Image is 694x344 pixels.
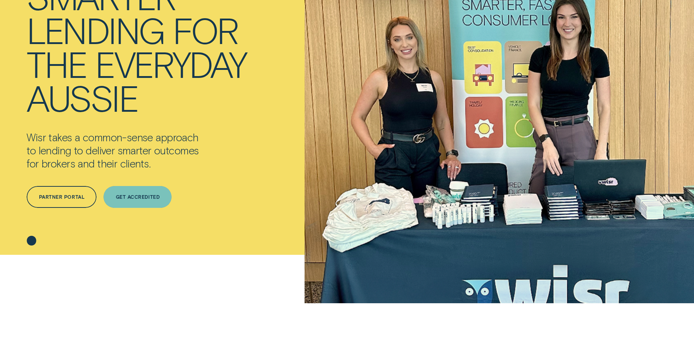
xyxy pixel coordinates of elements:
[27,47,87,80] div: the
[27,80,138,114] div: Aussie
[103,186,172,208] a: Get Accredited
[95,47,246,80] div: everyday
[116,195,160,199] div: Get Accredited
[27,13,164,47] div: lending
[27,186,97,208] a: Partner Portal
[173,13,238,47] div: for
[27,131,237,170] p: Wisr takes a common-sense approach to lending to deliver smarter outcomes for brokers and their c...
